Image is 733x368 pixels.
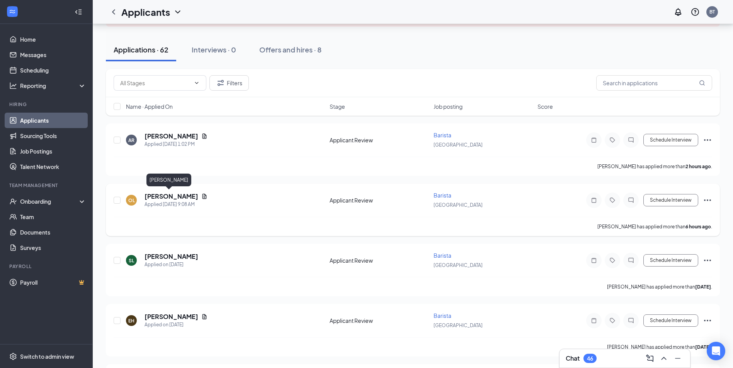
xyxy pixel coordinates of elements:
[20,113,86,128] a: Applicants
[201,314,207,320] svg: Document
[597,163,712,170] p: [PERSON_NAME] has applied more than .
[20,209,86,225] a: Team
[20,128,86,143] a: Sourcing Tools
[20,32,86,47] a: Home
[703,256,712,265] svg: Ellipses
[20,198,80,205] div: Onboarding
[607,344,712,350] p: [PERSON_NAME] has applied more than .
[128,317,134,324] div: EH
[434,132,451,138] span: Barista
[658,352,670,365] button: ChevronUp
[192,45,236,54] div: Interviews · 0
[643,314,698,327] button: Schedule Interview
[120,79,190,87] input: All Stages
[596,75,712,91] input: Search in applications
[645,354,655,363] svg: ComposeMessage
[20,143,86,159] a: Job Postings
[109,7,118,17] svg: ChevronLeft
[626,137,636,143] svg: ChatInactive
[434,192,451,199] span: Barista
[114,45,168,54] div: Applications · 62
[673,354,682,363] svg: Minimize
[608,257,617,263] svg: Tag
[126,103,173,110] span: Name · Applied On
[434,202,483,208] span: [GEOGRAPHIC_DATA]
[216,78,225,88] svg: Filter
[201,133,207,139] svg: Document
[707,342,725,360] div: Open Intercom Messenger
[673,7,683,17] svg: Notifications
[434,252,451,259] span: Barista
[703,196,712,205] svg: Ellipses
[589,317,599,324] svg: Note
[9,263,85,270] div: Payroll
[145,261,198,268] div: Applied on [DATE]
[685,224,711,230] b: 6 hours ago
[685,164,711,169] b: 2 hours ago
[20,62,86,78] a: Scheduling
[626,197,636,203] svg: ChatInactive
[644,352,656,365] button: ComposeMessage
[566,354,580,363] h3: Chat
[145,132,198,140] h5: [PERSON_NAME]
[643,254,698,267] button: Schedule Interview
[9,8,16,15] svg: WorkstreamLogo
[9,353,17,360] svg: Settings
[537,103,553,110] span: Score
[145,140,207,148] div: Applied [DATE] 1:02 PM
[129,257,134,264] div: SL
[209,75,249,91] button: Filter Filters
[608,197,617,203] svg: Tag
[587,355,593,362] div: 46
[20,225,86,240] a: Documents
[434,322,483,328] span: [GEOGRAPHIC_DATA]
[330,136,429,144] div: Applicant Review
[201,193,207,199] svg: Document
[589,257,599,263] svg: Note
[9,198,17,205] svg: UserCheck
[330,196,429,204] div: Applicant Review
[145,312,198,321] h5: [PERSON_NAME]
[330,257,429,264] div: Applicant Review
[128,197,135,204] div: OL
[434,103,463,110] span: Job posting
[128,137,134,143] div: AR
[194,80,200,86] svg: ChevronDown
[626,257,636,263] svg: ChatInactive
[626,317,636,324] svg: ChatInactive
[434,312,451,319] span: Barista
[146,174,191,186] div: [PERSON_NAME]
[20,275,86,290] a: PayrollCrown
[703,316,712,325] svg: Ellipses
[703,135,712,145] svg: Ellipses
[20,47,86,62] a: Messages
[434,142,483,148] span: [GEOGRAPHIC_DATA]
[699,80,705,86] svg: MagnifyingGlass
[9,182,85,189] div: Team Management
[589,197,599,203] svg: Note
[20,82,87,89] div: Reporting
[643,194,698,206] button: Schedule Interview
[608,137,617,143] svg: Tag
[145,192,198,201] h5: [PERSON_NAME]
[695,344,711,350] b: [DATE]
[145,201,207,208] div: Applied [DATE] 9:08 AM
[20,353,74,360] div: Switch to admin view
[259,45,321,54] div: Offers and hires · 8
[607,284,712,290] p: [PERSON_NAME] has applied more than .
[589,137,599,143] svg: Note
[145,252,198,261] h5: [PERSON_NAME]
[672,352,684,365] button: Minimize
[145,321,207,329] div: Applied on [DATE]
[643,134,698,146] button: Schedule Interview
[434,262,483,268] span: [GEOGRAPHIC_DATA]
[690,7,700,17] svg: QuestionInfo
[608,317,617,324] svg: Tag
[709,8,715,15] div: BT
[20,240,86,255] a: Surveys
[330,103,345,110] span: Stage
[659,354,668,363] svg: ChevronUp
[695,284,711,290] b: [DATE]
[330,317,429,324] div: Applicant Review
